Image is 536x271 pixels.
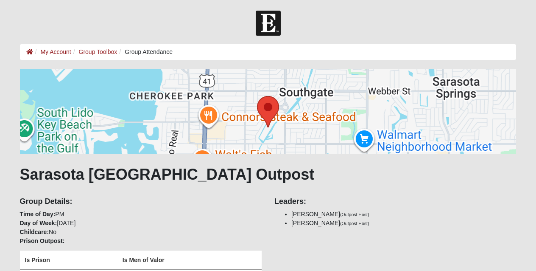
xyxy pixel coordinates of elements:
[20,251,117,270] th: Is Prison
[515,256,530,268] a: Page Properties (Alt+P)
[256,11,281,36] img: Church of Eleven22 Logo
[79,48,117,55] a: Group Toolbox
[291,210,516,219] li: [PERSON_NAME]
[8,262,60,268] a: Page Load Time: 1.33s
[20,237,65,244] strong: Prison Outpost:
[340,221,369,226] small: (Outpost Host)
[20,229,49,235] strong: Childcare:
[20,197,262,206] h4: Group Details:
[117,251,262,270] th: Is Men of Valor
[131,261,181,268] span: HTML Size: 173 KB
[40,48,71,55] a: My Account
[69,261,125,268] span: ViewState Size: 46 KB
[340,212,369,217] small: (Outpost Host)
[291,219,516,228] li: [PERSON_NAME]
[274,197,516,206] h4: Leaders:
[117,48,173,56] li: Group Attendance
[20,211,56,217] strong: Time of Day:
[187,260,192,268] a: Web cache enabled
[20,220,57,226] strong: Day of Week:
[20,165,516,183] h1: Sarasota [GEOGRAPHIC_DATA] Outpost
